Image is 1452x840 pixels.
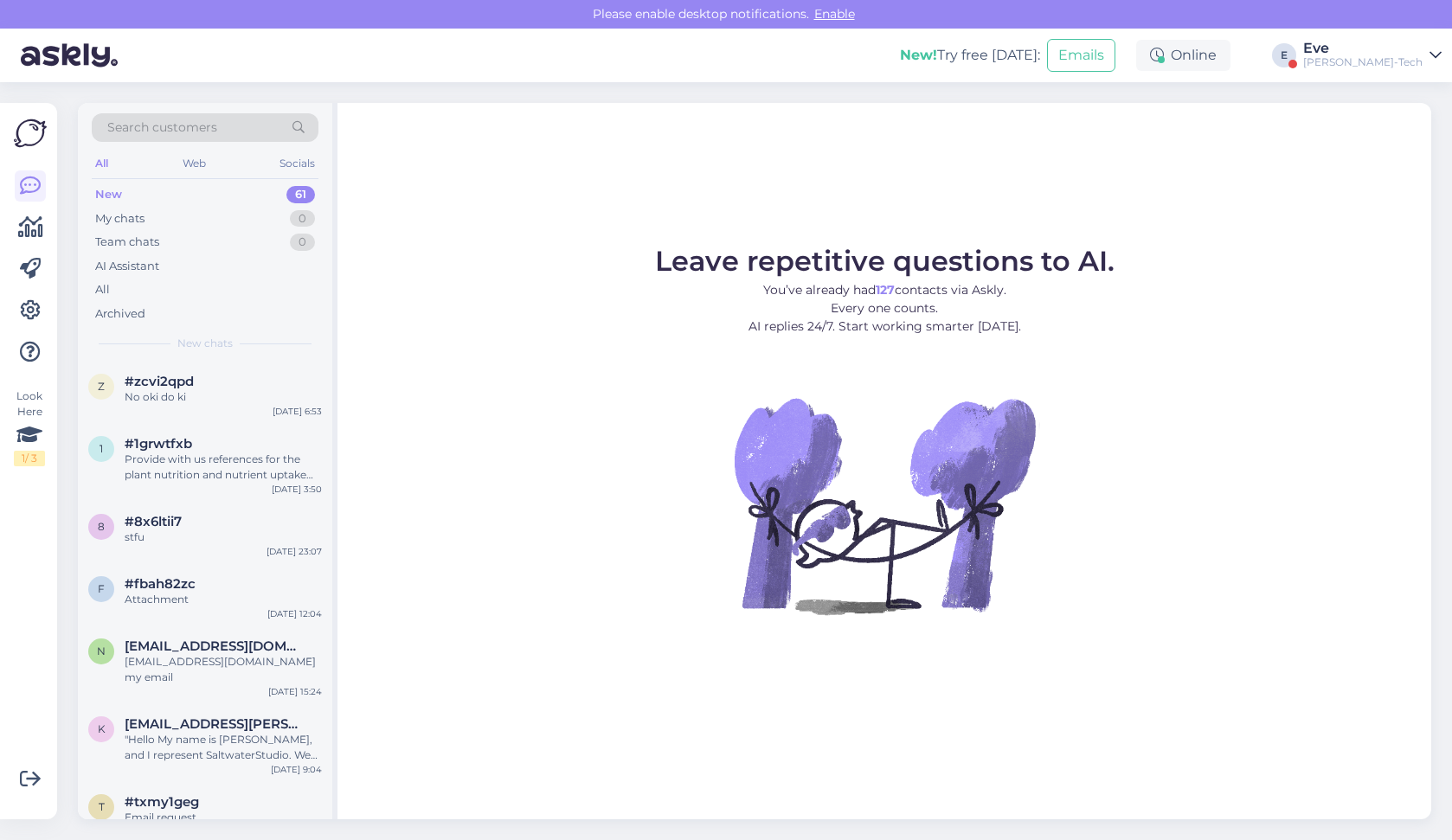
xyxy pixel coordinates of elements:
a: Eve[PERSON_NAME]-Tech [1303,42,1442,69]
div: Email request [125,810,322,825]
div: Archived [95,305,145,323]
b: 127 [876,282,895,298]
div: [DATE] 9:04 [271,763,322,776]
span: nayeem4458@gmail.com [125,638,305,654]
div: 1 / 3 [14,451,45,466]
span: n [97,644,106,657]
div: Web [179,152,209,175]
span: #8x6ltii7 [125,514,182,529]
span: k [98,722,106,735]
span: 1 [100,442,103,455]
span: New chats [177,336,233,351]
div: 0 [290,234,315,251]
div: AI Assistant [95,258,159,275]
div: stfu [125,529,322,545]
div: No oki do ki [125,389,322,405]
span: #1grwtfxb [125,436,192,452]
div: [DATE] 23:07 [267,545,322,558]
span: #zcvi2qpd [125,374,194,389]
div: [EMAIL_ADDRESS][DOMAIN_NAME] my email [125,654,322,685]
span: Enable [809,6,860,22]
span: z [98,380,105,393]
div: All [95,281,110,298]
div: [PERSON_NAME]-Tech [1303,55,1423,69]
span: #txmy1geg [125,794,199,810]
img: Askly Logo [14,117,47,150]
span: 8 [98,520,105,533]
div: Provide with us references for the plant nutrition and nutrient uptake notices [125,452,322,483]
div: "Hello My name is [PERSON_NAME], and I represent SaltwaterStudio. We support exhibitors all over ... [125,732,322,763]
div: Eve [1303,42,1423,55]
span: klaudia.englert@saltwaterin.com [125,716,305,732]
div: [DATE] 6:53 [273,405,322,418]
div: All [92,152,112,175]
p: You’ve already had contacts via Askly. Every one counts. AI replies 24/7. Start working smarter [... [655,281,1115,336]
div: [DATE] 15:24 [268,685,322,698]
div: 61 [286,186,315,203]
span: f [98,582,105,595]
div: Socials [276,152,318,175]
div: [DATE] 12:04 [267,607,322,620]
span: t [99,800,105,813]
span: Search customers [107,119,217,137]
span: #fbah82zc [125,576,196,592]
div: New [95,186,122,203]
div: Online [1136,40,1230,71]
div: E [1272,43,1296,67]
div: [DATE] 3:50 [272,483,322,496]
div: Team chats [95,234,159,251]
button: Emails [1047,39,1115,72]
span: Leave repetitive questions to AI. [655,244,1115,278]
div: 0 [290,210,315,228]
div: Look Here [14,388,45,466]
b: New! [900,47,937,63]
img: No Chat active [729,349,1040,661]
div: Try free [DATE]: [900,45,1040,66]
div: My chats [95,210,145,228]
div: Attachment [125,592,322,607]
